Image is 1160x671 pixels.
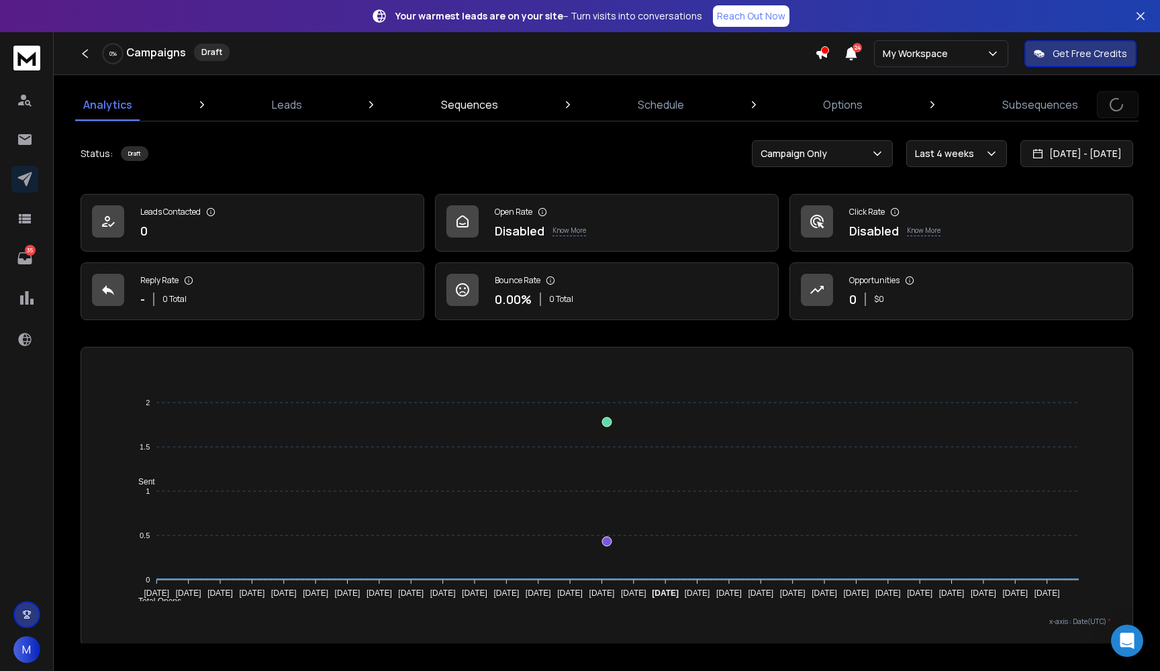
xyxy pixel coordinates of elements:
[853,43,862,52] span: 24
[194,44,230,61] div: Draft
[81,194,424,252] a: Leads Contacted0
[13,636,40,663] button: M
[789,262,1133,320] a: Opportunities0$0
[146,399,150,407] tspan: 2
[126,44,186,60] h1: Campaigns
[140,443,150,451] tspan: 1.5
[81,147,113,160] p: Status:
[395,9,702,23] p: – Turn visits into conversations
[761,147,832,160] p: Campaign Only
[140,531,150,539] tspan: 0.5
[103,617,1111,627] p: x-axis : Date(UTC)
[557,588,583,598] tspan: [DATE]
[495,290,532,309] p: 0.00 %
[11,245,38,272] a: 35
[630,89,692,121] a: Schedule
[435,194,779,252] a: Open RateDisabledKnow More
[433,89,506,121] a: Sequences
[526,588,551,598] tspan: [DATE]
[874,294,884,305] p: $ 0
[713,5,789,27] a: Reach Out Now
[1020,140,1133,167] button: [DATE] - [DATE]
[272,97,302,113] p: Leads
[716,588,742,598] tspan: [DATE]
[140,275,179,286] p: Reply Rate
[621,588,646,598] tspan: [DATE]
[334,588,360,598] tspan: [DATE]
[13,46,40,70] img: logo
[146,576,150,584] tspan: 0
[908,588,933,598] tspan: [DATE]
[398,588,424,598] tspan: [DATE]
[271,588,297,598] tspan: [DATE]
[1024,40,1137,67] button: Get Free Credits
[175,588,201,598] tspan: [DATE]
[844,588,869,598] tspan: [DATE]
[939,588,965,598] tspan: [DATE]
[303,588,328,598] tspan: [DATE]
[495,207,532,217] p: Open Rate
[140,290,145,309] p: -
[748,588,774,598] tspan: [DATE]
[146,487,150,495] tspan: 1
[849,275,900,286] p: Opportunities
[994,89,1086,121] a: Subsequences
[75,89,140,121] a: Analytics
[207,588,233,598] tspan: [DATE]
[144,588,169,598] tspan: [DATE]
[128,597,181,606] span: Total Opens
[780,588,806,598] tspan: [DATE]
[83,97,132,113] p: Analytics
[552,225,586,236] p: Know More
[162,294,187,305] p: 0 Total
[121,146,148,161] div: Draft
[1111,625,1143,657] div: Open Intercom Messenger
[883,47,953,60] p: My Workspace
[638,97,684,113] p: Schedule
[140,207,201,217] p: Leads Contacted
[789,194,1133,252] a: Click RateDisabledKnow More
[1034,588,1060,598] tspan: [DATE]
[367,588,392,598] tspan: [DATE]
[875,588,901,598] tspan: [DATE]
[495,221,544,240] p: Disabled
[25,245,36,256] p: 35
[915,147,979,160] p: Last 4 weeks
[849,221,899,240] p: Disabled
[1002,97,1078,113] p: Subsequences
[815,89,871,121] a: Options
[395,9,563,22] strong: Your warmest leads are on your site
[441,97,498,113] p: Sequences
[264,89,310,121] a: Leads
[971,588,996,598] tspan: [DATE]
[239,588,264,598] tspan: [DATE]
[907,225,940,236] p: Know More
[430,588,456,598] tspan: [DATE]
[812,588,837,598] tspan: [DATE]
[495,275,540,286] p: Bounce Rate
[717,9,785,23] p: Reach Out Now
[128,477,155,486] span: Sent
[849,207,885,217] p: Click Rate
[140,221,148,240] p: 0
[589,588,615,598] tspan: [DATE]
[849,290,857,309] p: 0
[493,588,519,598] tspan: [DATE]
[81,262,424,320] a: Reply Rate-0 Total
[823,97,863,113] p: Options
[652,588,679,598] tspan: [DATE]
[109,50,117,58] p: 0 %
[685,588,710,598] tspan: [DATE]
[549,294,573,305] p: 0 Total
[462,588,487,598] tspan: [DATE]
[1053,47,1127,60] p: Get Free Credits
[1003,588,1028,598] tspan: [DATE]
[435,262,779,320] a: Bounce Rate0.00%0 Total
